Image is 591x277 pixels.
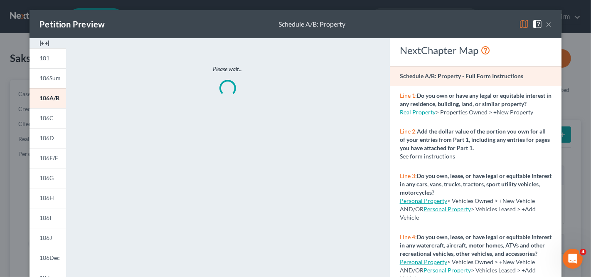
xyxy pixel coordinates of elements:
span: 106A/B [39,94,59,101]
strong: Schedule A/B: Property - Full Form Instructions [400,72,523,79]
a: Personal Property [400,258,447,265]
img: expand-e0f6d898513216a626fdd78e52531dac95497ffd26381d4c15ee2fc46db09dca.svg [39,38,49,48]
a: Personal Property [400,197,447,204]
a: 106G [30,168,66,188]
span: 106Dec [39,254,60,261]
img: map-eea8200ae884c6f1103ae1953ef3d486a96c86aabb227e865a55264e3737af1f.svg [519,19,529,29]
button: × [546,19,552,29]
div: NextChapter Map [400,44,552,57]
a: 106A/B [30,88,66,108]
span: > Properties Owned > +New Property [436,109,533,116]
span: > Vehicles Owned > +New Vehicle AND/OR [400,197,535,213]
span: 106J [39,234,52,241]
span: > Vehicles Leased > +Add Vehicle [400,205,536,221]
iframe: Intercom live chat [563,249,583,269]
a: 106H [30,188,66,208]
span: 106I [39,214,51,221]
img: help-close-5ba153eb36485ed6c1ea00a893f15db1cb9b99d6cae46e1a8edb6c62d00a1a76.svg [532,19,542,29]
a: 106I [30,208,66,228]
p: Please wait... [101,65,355,73]
strong: Add the dollar value of the portion you own for all of your entries from Part 1, including any en... [400,128,550,151]
span: Line 3: [400,172,417,179]
a: 106J [30,228,66,248]
a: 106E/F [30,148,66,168]
a: 106D [30,128,66,148]
span: 106C [39,114,54,121]
div: Petition Preview [39,18,105,30]
a: Real Property [400,109,436,116]
a: Personal Property [424,205,471,213]
a: 101 [30,48,66,68]
strong: Do you own, lease, or have legal or equitable interest in any cars, vans, trucks, tractors, sport... [400,172,552,196]
span: 101 [39,54,49,62]
span: > Vehicles Owned > +New Vehicle AND/OR [400,258,535,274]
span: See form instructions [400,153,455,160]
span: Line 1: [400,92,417,99]
span: 106G [39,174,54,181]
strong: Do you own, lease, or have legal or equitable interest in any watercraft, aircraft, motor homes, ... [400,233,552,257]
span: 106Sum [39,74,61,82]
span: 4 [580,249,586,255]
a: 106C [30,108,66,128]
a: 106Sum [30,68,66,88]
div: Schedule A/B: Property [278,20,345,29]
a: Personal Property [424,267,471,274]
span: 106D [39,134,54,141]
span: Line 4: [400,233,417,240]
span: 106E/F [39,154,58,161]
strong: Do you own or have any legal or equitable interest in any residence, building, land, or similar p... [400,92,552,107]
a: 106Dec [30,248,66,268]
span: Line 2: [400,128,417,135]
span: 106H [39,194,54,201]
